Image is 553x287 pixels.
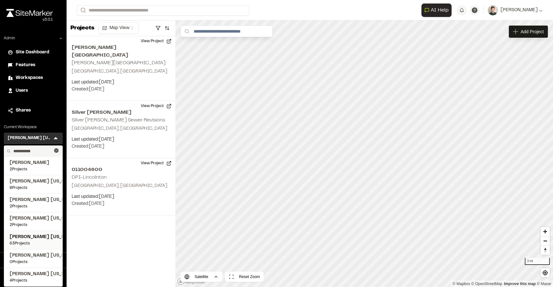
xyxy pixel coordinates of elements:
[10,178,57,185] span: [PERSON_NAME] [US_STATE]
[72,68,170,75] p: [GEOGRAPHIC_DATA], [GEOGRAPHIC_DATA]
[501,7,538,14] span: [PERSON_NAME]
[6,17,53,23] div: Oh geez...please don't...
[72,125,170,132] p: [GEOGRAPHIC_DATA], [GEOGRAPHIC_DATA]
[10,241,57,246] span: 63 Projects
[137,36,175,46] button: View Project
[72,86,170,93] p: Created: [DATE]
[10,234,57,241] span: [PERSON_NAME] [US_STATE]
[72,175,107,180] h2: DPI-Lincolnton
[8,135,52,142] h3: [PERSON_NAME] [US_STATE]
[72,193,170,200] p: Last updated: [DATE]
[521,28,544,35] span: Add Project
[10,178,57,191] a: [PERSON_NAME] [US_STATE]8Projects
[16,107,31,114] span: Shares
[70,24,94,33] p: Projects
[72,61,165,65] h2: [PERSON_NAME][GEOGRAPHIC_DATA]
[72,118,165,122] h2: Silver [PERSON_NAME] Sewer Revisions
[4,124,63,130] p: Current Workspace
[541,236,550,245] button: Zoom out
[504,282,536,286] a: Map feedback
[8,87,59,94] a: Users
[72,182,170,190] p: [GEOGRAPHIC_DATA], [GEOGRAPHIC_DATA]
[10,252,57,259] span: [PERSON_NAME] [US_STATE]
[471,282,502,286] a: OpenStreetMap
[10,167,57,172] span: 2 Projects
[541,227,550,236] button: Zoom in
[54,148,59,153] button: Clear text
[10,278,57,283] span: 4 Projects
[421,4,454,17] div: Open AI Assistant
[488,5,498,15] img: User
[8,49,59,56] a: Site Dashboard
[10,234,57,246] a: [PERSON_NAME] [US_STATE]63Projects
[10,222,57,228] span: 2 Projects
[10,197,57,209] a: [PERSON_NAME] [US_STATE]2Projects
[10,252,57,265] a: [PERSON_NAME] [US_STATE]0Projects
[8,107,59,114] a: Shares
[10,271,57,278] span: [PERSON_NAME] [US_STATE]
[8,62,59,69] a: Features
[10,215,57,228] a: [PERSON_NAME] [US_STATE]2Projects
[72,109,170,116] h2: Silver [PERSON_NAME]
[525,258,550,265] div: 3 mi
[72,136,170,143] p: Last updated: [DATE]
[6,9,53,17] img: rebrand.png
[72,200,170,207] p: Created: [DATE]
[421,4,452,17] button: Open AI Assistant
[10,271,57,283] a: [PERSON_NAME] [US_STATE]4Projects
[225,272,264,282] button: Reset Zoom
[72,79,170,86] p: Last updated: [DATE]
[488,5,543,15] button: [PERSON_NAME]
[8,74,59,81] a: Workspaces
[72,44,170,59] h2: [PERSON_NAME][GEOGRAPHIC_DATA]
[10,159,57,172] a: [PERSON_NAME]2Projects
[453,282,470,286] a: Mapbox
[177,278,205,285] a: Mapbox logo
[16,49,49,56] span: Site Dashboard
[16,87,28,94] span: Users
[10,204,57,209] span: 2 Projects
[72,143,170,150] p: Created: [DATE]
[16,62,35,69] span: Features
[72,166,170,174] h2: 011004600
[10,197,57,204] span: [PERSON_NAME] [US_STATE]
[541,268,550,277] button: Find my location
[175,20,553,287] canvas: Map
[4,35,15,41] p: Admin
[10,215,57,222] span: [PERSON_NAME] [US_STATE]
[541,245,550,255] button: Reset bearing to north
[16,74,43,81] span: Workspaces
[10,259,57,265] span: 0 Projects
[431,6,449,14] span: AI Help
[537,282,551,286] a: Maxar
[10,185,57,191] span: 8 Projects
[10,159,57,167] span: [PERSON_NAME]
[180,272,222,282] button: Satellite
[137,158,175,168] button: View Project
[77,5,88,16] button: Search
[137,101,175,111] button: View Project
